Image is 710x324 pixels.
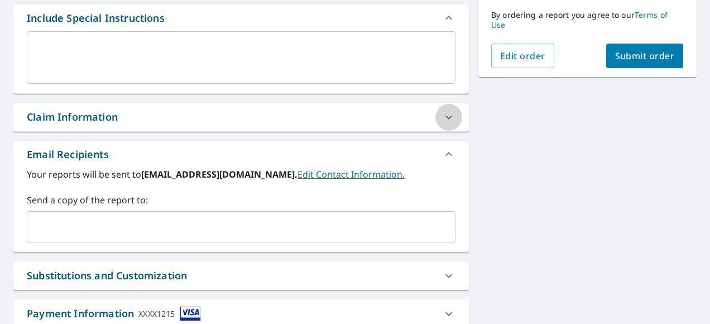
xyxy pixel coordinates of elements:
div: Include Special Instructions [27,11,165,26]
div: Substitutions and Customization [27,268,187,283]
a: Terms of Use [491,9,668,30]
p: By ordering a report you agree to our [491,10,683,30]
b: [EMAIL_ADDRESS][DOMAIN_NAME]. [141,168,298,180]
span: Edit order [500,50,545,62]
button: Edit order [491,44,554,68]
div: Include Special Instructions [13,4,469,31]
span: Submit order [615,50,675,62]
div: Claim Information [13,103,469,131]
div: XXXX1215 [138,306,175,321]
button: Submit order [606,44,684,68]
a: EditContactInfo [298,168,405,180]
label: Send a copy of the report to: [27,193,455,207]
div: Substitutions and Customization [13,261,469,290]
div: Email Recipients [27,147,109,162]
div: Payment Information [27,306,201,321]
div: Email Recipients [13,141,469,168]
img: cardImage [180,306,201,321]
label: Your reports will be sent to [27,168,455,181]
div: Claim Information [27,109,118,125]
